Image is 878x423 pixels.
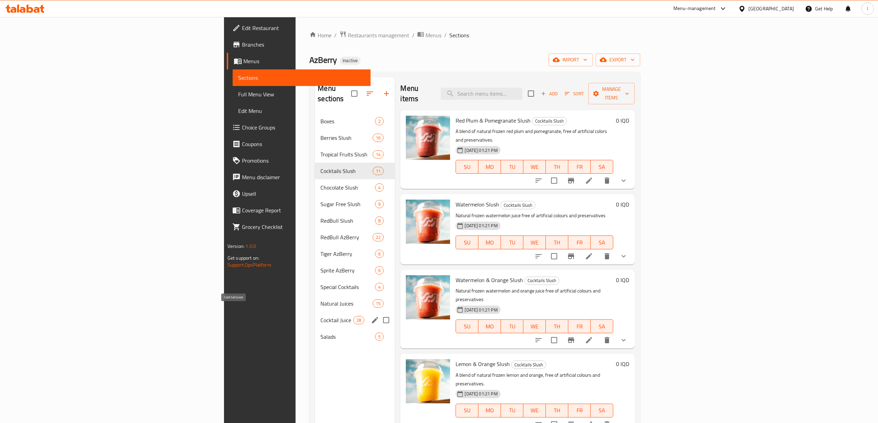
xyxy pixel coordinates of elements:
a: Grocery Checklist [227,219,371,235]
div: Sprite AzBerry6 [315,262,395,279]
button: SU [456,160,478,174]
span: SA [594,321,610,331]
span: Berries Slush [320,134,373,142]
button: SU [456,404,478,417]
button: show more [615,332,632,348]
button: SA [591,319,613,333]
button: WE [523,319,546,333]
button: TU [501,235,523,249]
span: Select to update [547,173,561,188]
span: FR [571,405,588,415]
button: Add section [378,85,395,102]
span: MO [481,405,498,415]
div: items [375,250,384,258]
button: TH [546,319,568,333]
p: Natural frozen watermelon and orange juice free of artificial colours and preservatives [456,287,613,304]
button: MO [478,319,501,333]
span: Restaurants management [348,31,409,39]
div: Berries Slush16 [315,129,395,146]
span: TH [549,321,566,331]
button: WE [523,404,546,417]
span: 4 [375,184,383,191]
span: SA [594,162,610,172]
span: Menu disclaimer [242,173,365,181]
a: Full Menu View [233,86,371,103]
div: Chocolate Slush4 [315,179,395,196]
button: MO [478,160,501,174]
span: Select section [524,86,538,101]
a: Edit menu item [585,336,593,344]
span: MO [481,238,498,248]
span: MO [481,321,498,331]
button: SA [591,404,613,417]
span: Sort items [560,88,588,99]
div: items [373,150,384,158]
span: 11 [373,168,383,174]
div: items [375,200,384,208]
button: MO [478,235,501,249]
button: delete [599,172,615,189]
span: TH [549,238,566,248]
span: Choice Groups [242,123,365,132]
span: [DATE] 01:21 PM [462,391,500,397]
div: items [375,217,384,225]
span: Edit Menu [238,107,365,115]
div: items [373,299,384,308]
h6: 0 IQD [616,275,629,285]
button: FR [568,319,591,333]
span: Boxes [320,117,375,125]
div: Cocktails Slush [501,201,535,209]
a: Restaurants management [339,31,409,40]
span: Select to update [547,249,561,263]
span: Manage items [594,85,629,102]
span: WE [526,162,543,172]
span: Sort sections [362,85,378,102]
span: 5 [375,334,383,340]
span: TH [549,405,566,415]
div: items [375,117,384,125]
span: 6 [375,251,383,257]
span: Add item [538,88,560,99]
span: MO [481,162,498,172]
a: Choice Groups [227,119,371,136]
svg: Show Choices [619,176,628,185]
button: import [549,54,593,66]
span: 1.0.0 [245,242,256,251]
h2: Menu items [400,83,432,104]
span: SU [459,321,476,331]
div: items [375,283,384,291]
span: l [867,5,868,12]
span: Cocktails Slush [320,167,373,175]
span: [DATE] 01:21 PM [462,307,500,313]
span: TU [504,321,521,331]
span: Lemon & Orange Slush [456,359,510,369]
span: Cocktails Slush [512,361,546,369]
a: Support.OpsPlatform [227,260,271,269]
span: WE [526,238,543,248]
a: Coupons [227,136,371,152]
span: TU [504,162,521,172]
div: RedBull Slush8 [315,212,395,229]
div: items [375,266,384,275]
span: [DATE] 01:21 PM [462,222,500,229]
span: Sections [449,31,469,39]
span: Edit Restaurant [242,24,365,32]
span: Tropical Fruits Slush [320,150,373,158]
p: A blend of natural frozen red plum and pomegranate, free of artificial colors and preservatives. [456,127,613,144]
span: Select all sections [347,86,362,101]
span: [DATE] 01:21 PM [462,147,500,154]
button: MO [478,404,501,417]
button: show more [615,172,632,189]
div: Special Cocktails4 [315,279,395,295]
div: Tiger AzBerry6 [315,246,395,262]
span: Promotions [242,156,365,165]
span: Watermelon & Orange Slush [456,275,523,285]
div: Sugar Free Slush [320,200,375,208]
div: items [373,134,384,142]
span: TU [504,238,521,248]
button: SU [456,235,478,249]
div: Boxes2 [315,113,395,129]
span: FR [571,238,588,248]
nav: breadcrumb [309,31,640,40]
span: 28 [354,317,364,324]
